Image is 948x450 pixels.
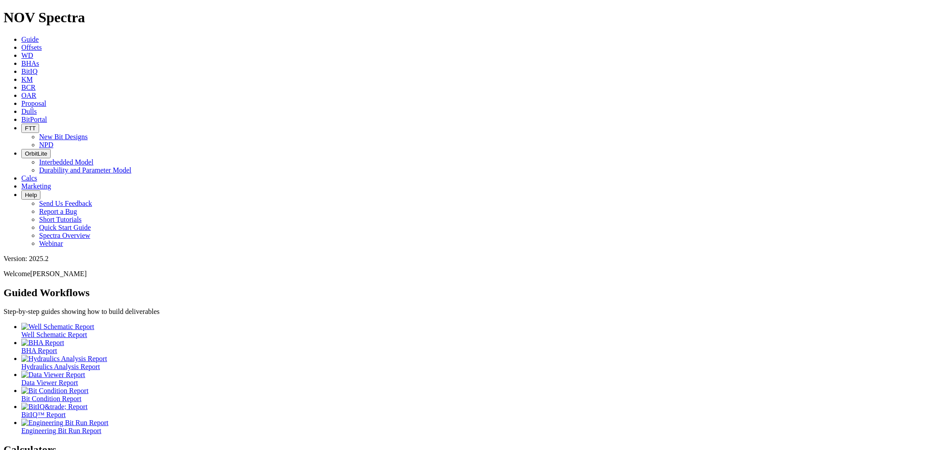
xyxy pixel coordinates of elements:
[4,270,944,278] p: Welcome
[21,339,944,354] a: BHA Report BHA Report
[21,52,33,59] a: WD
[25,125,36,132] span: FTT
[21,76,33,83] a: KM
[21,379,78,386] span: Data Viewer Report
[4,287,944,299] h2: Guided Workflows
[21,427,101,434] span: Engineering Bit Run Report
[39,133,88,141] a: New Bit Designs
[21,190,40,200] button: Help
[21,149,51,158] button: OrbitLite
[21,84,36,91] a: BCR
[21,323,944,338] a: Well Schematic Report Well Schematic Report
[39,208,77,215] a: Report a Bug
[21,403,88,411] img: BitIQ&trade; Report
[21,182,51,190] a: Marketing
[21,339,64,347] img: BHA Report
[21,108,37,115] a: Dulls
[21,100,46,107] a: Proposal
[4,308,944,316] p: Step-by-step guides showing how to build deliverables
[21,387,944,402] a: Bit Condition Report Bit Condition Report
[39,240,63,247] a: Webinar
[21,355,944,370] a: Hydraulics Analysis Report Hydraulics Analysis Report
[30,270,87,277] span: [PERSON_NAME]
[21,174,37,182] a: Calcs
[21,387,88,395] img: Bit Condition Report
[21,92,36,99] a: OAR
[39,166,132,174] a: Durability and Parameter Model
[39,141,53,149] a: NPD
[39,232,90,239] a: Spectra Overview
[21,419,108,427] img: Engineering Bit Run Report
[21,347,57,354] span: BHA Report
[21,116,47,123] a: BitPortal
[4,9,944,26] h1: NOV Spectra
[21,60,39,67] a: BHAs
[21,395,81,402] span: Bit Condition Report
[21,371,85,379] img: Data Viewer Report
[25,150,47,157] span: OrbitLite
[39,158,93,166] a: Interbedded Model
[21,124,39,133] button: FTT
[21,371,944,386] a: Data Viewer Report Data Viewer Report
[21,68,37,75] a: BitIQ
[21,403,944,418] a: BitIQ&trade; Report BitIQ™ Report
[4,255,944,263] div: Version: 2025.2
[21,363,100,370] span: Hydraulics Analysis Report
[39,224,91,231] a: Quick Start Guide
[21,331,87,338] span: Well Schematic Report
[21,419,944,434] a: Engineering Bit Run Report Engineering Bit Run Report
[21,355,107,363] img: Hydraulics Analysis Report
[21,323,94,331] img: Well Schematic Report
[21,36,39,43] a: Guide
[25,192,37,198] span: Help
[39,216,82,223] a: Short Tutorials
[39,200,92,207] a: Send Us Feedback
[21,411,66,418] span: BitIQ™ Report
[21,44,42,51] a: Offsets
